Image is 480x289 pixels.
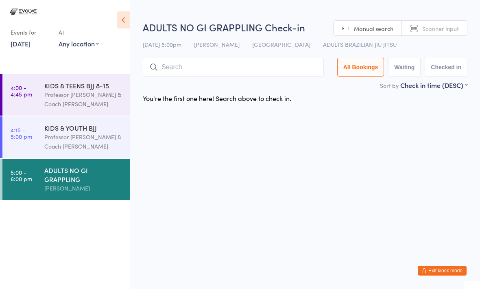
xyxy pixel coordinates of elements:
[354,24,393,33] span: Manual search
[194,40,240,48] span: [PERSON_NAME]
[8,6,39,18] img: Evolve Brazilian Jiu Jitsu
[323,40,397,48] span: ADULTS BRAZILIAN JIU JITSU
[2,116,130,158] a: 4:15 -5:00 pmKIDS & YOUTH BJJProfessor [PERSON_NAME] & Coach [PERSON_NAME]
[143,20,467,34] h2: ADULTS NO GI GRAPPLING Check-in
[143,40,181,48] span: [DATE] 5:00pm
[44,184,123,193] div: [PERSON_NAME]
[388,58,421,77] button: Waiting
[59,39,99,48] div: Any location
[337,58,384,77] button: All Bookings
[59,26,99,39] div: At
[2,159,130,200] a: 5:00 -6:00 pmADULTS NO GI GRAPPLING[PERSON_NAME]
[380,81,399,90] label: Sort by
[2,74,130,116] a: 4:00 -4:45 pmKIDS & TEENS BJJ 8-15Professor [PERSON_NAME] & Coach [PERSON_NAME]
[11,84,32,97] time: 4:00 - 4:45 pm
[44,90,123,109] div: Professor [PERSON_NAME] & Coach [PERSON_NAME]
[400,81,467,90] div: Check in time (DESC)
[44,123,123,132] div: KIDS & YOUTH BJJ
[44,81,123,90] div: KIDS & TEENS BJJ 8-15
[425,58,467,77] button: Checked in
[252,40,310,48] span: [GEOGRAPHIC_DATA]
[418,266,467,276] button: Exit kiosk mode
[44,132,123,151] div: Professor [PERSON_NAME] & Coach [PERSON_NAME]
[11,39,31,48] a: [DATE]
[143,58,324,77] input: Search
[11,127,32,140] time: 4:15 - 5:00 pm
[11,26,50,39] div: Events for
[11,169,32,182] time: 5:00 - 6:00 pm
[143,94,291,103] div: You're the first one here! Search above to check in.
[422,24,459,33] span: Scanner input
[44,166,123,184] div: ADULTS NO GI GRAPPLING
